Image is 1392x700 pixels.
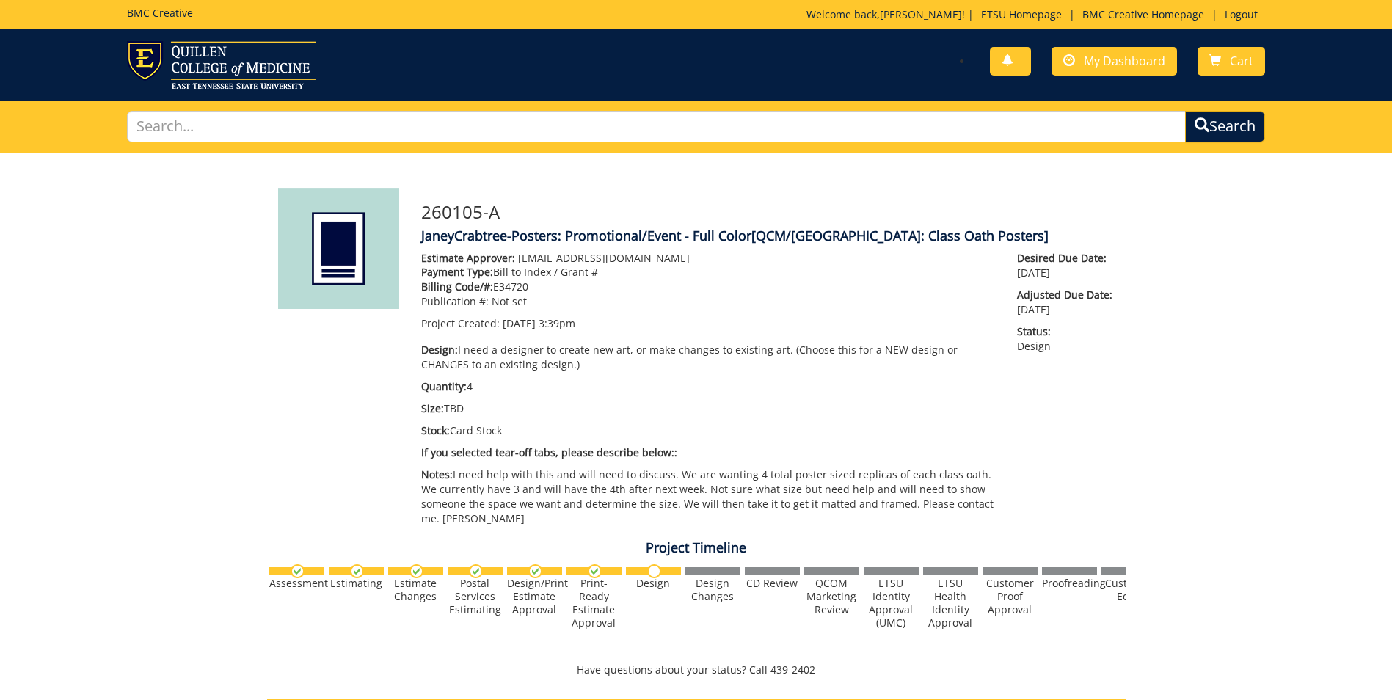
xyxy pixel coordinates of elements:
[685,577,740,603] div: Design Changes
[421,316,500,330] span: Project Created:
[421,467,996,526] p: I need help with this and will need to discuss. We are wanting 4 total poster sized replicas of e...
[1084,53,1165,69] span: My Dashboard
[647,564,661,578] img: no
[1052,47,1177,76] a: My Dashboard
[923,577,978,630] div: ETSU Health Identity Approval
[880,7,962,21] a: [PERSON_NAME]
[745,577,800,590] div: CD Review
[421,251,515,265] span: Estimate Approver:
[421,280,996,294] p: E34720
[864,577,919,630] div: ETSU Identity Approval (UMC)
[127,111,1186,142] input: Search...
[291,564,305,578] img: checkmark
[448,577,503,616] div: Postal Services Estimating
[1017,324,1114,354] p: Design
[1198,47,1265,76] a: Cart
[127,7,193,18] h5: BMC Creative
[503,316,575,330] span: [DATE] 3:39pm
[588,564,602,578] img: checkmark
[1017,288,1114,302] span: Adjusted Due Date:
[278,188,399,309] img: Product featured image
[350,564,364,578] img: checkmark
[421,379,467,393] span: Quantity:
[1017,288,1114,317] p: [DATE]
[421,265,493,279] span: Payment Type:
[1017,251,1114,266] span: Desired Due Date:
[806,7,1265,22] p: Welcome back, ! | | |
[421,251,996,266] p: [EMAIL_ADDRESS][DOMAIN_NAME]
[421,203,1115,222] h3: 260105-A
[1185,111,1265,142] button: Search
[421,280,493,294] span: Billing Code/#:
[804,577,859,616] div: QCOM Marketing Review
[421,343,458,357] span: Design:
[751,227,1049,244] span: [QCM/[GEOGRAPHIC_DATA]: Class Oath Posters]
[421,265,996,280] p: Bill to Index / Grant #
[388,577,443,603] div: Estimate Changes
[421,445,677,459] span: If you selected tear-off tabs, please describe below::
[974,7,1069,21] a: ETSU Homepage
[421,229,1115,244] h4: JaneyCrabtree-Posters: Promotional/Event - Full Color
[421,401,996,416] p: TBD
[421,423,450,437] span: Stock:
[421,343,996,372] p: I need a designer to create new art, or make changes to existing art. (Choose this for a NEW desi...
[528,564,542,578] img: checkmark
[1217,7,1265,21] a: Logout
[507,577,562,616] div: Design/Print Estimate Approval
[421,379,996,394] p: 4
[267,663,1126,677] p: Have questions about your status? Call 439-2402
[127,41,316,89] img: ETSU logo
[421,401,444,415] span: Size:
[329,577,384,590] div: Estimating
[421,423,996,438] p: Card Stock
[1017,324,1114,339] span: Status:
[566,577,622,630] div: Print-Ready Estimate Approval
[469,564,483,578] img: checkmark
[1101,577,1156,603] div: Customer Edits
[421,467,453,481] span: Notes:
[1075,7,1211,21] a: BMC Creative Homepage
[267,541,1126,555] h4: Project Timeline
[409,564,423,578] img: checkmark
[1017,251,1114,280] p: [DATE]
[492,294,527,308] span: Not set
[269,577,324,590] div: Assessment
[421,294,489,308] span: Publication #:
[1230,53,1253,69] span: Cart
[626,577,681,590] div: Design
[983,577,1038,616] div: Customer Proof Approval
[1042,577,1097,590] div: Proofreading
